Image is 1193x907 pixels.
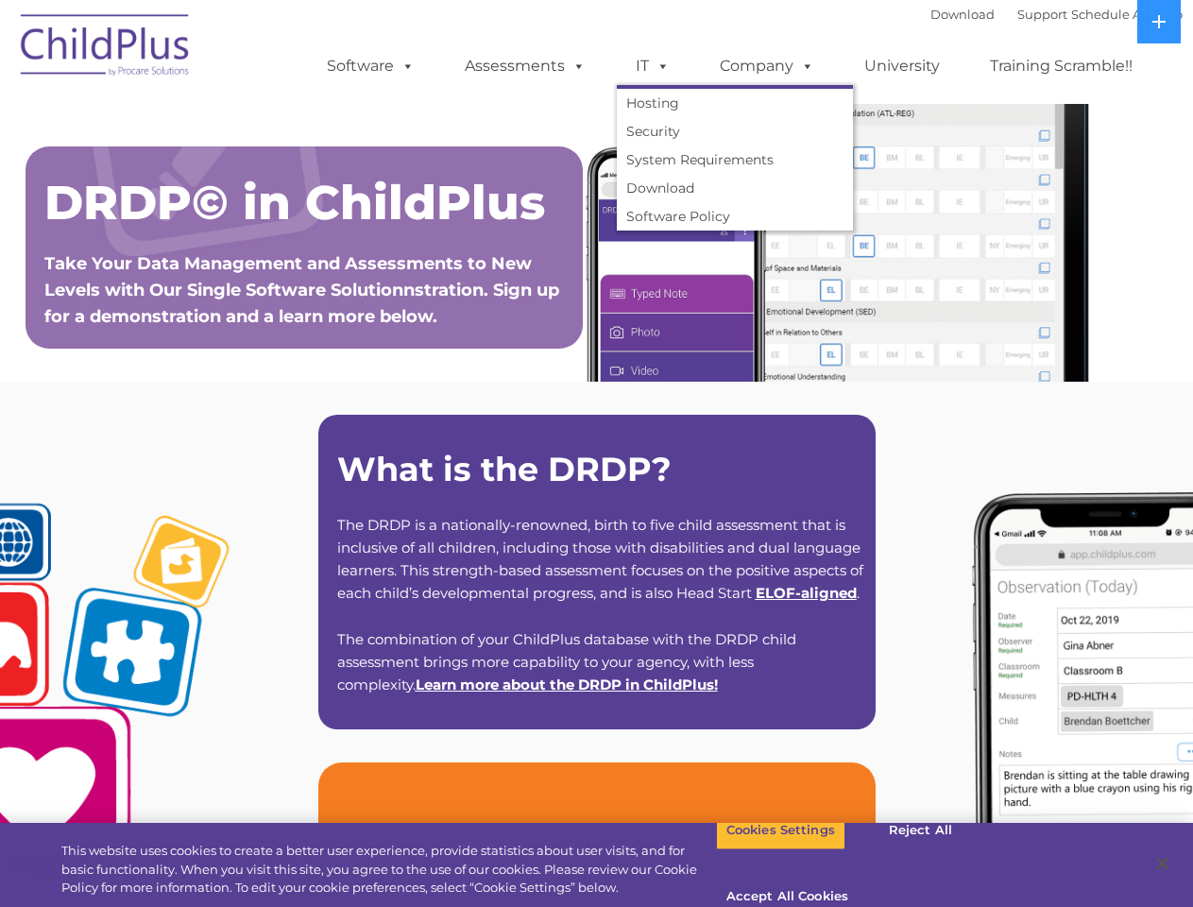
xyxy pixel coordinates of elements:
a: Security [617,117,853,145]
img: ChildPlus by Procare Solutions [11,1,200,95]
a: Training Scramble!! [971,47,1151,85]
button: Close [1142,843,1184,884]
span: ! [416,676,718,693]
a: IT [617,47,689,85]
div: This website uses cookies to create a better user experience, provide statistics about user visit... [61,842,716,898]
span: DRDP© in ChildPlus [44,174,545,231]
a: Software [308,47,434,85]
font: | [930,7,1183,22]
a: Learn more about the DRDP in ChildPlus [416,676,714,693]
a: University [845,47,959,85]
a: Company [701,47,833,85]
button: Cookies Settings [716,811,845,850]
a: Hosting [617,89,853,117]
a: Software Policy [617,202,853,231]
a: Schedule A Demo [1071,7,1183,22]
strong: What is the DRDP? [337,449,672,489]
a: Download [617,174,853,202]
span: Take Your Data Management and Assessments to New Levels with Our Single Software Solutionnstratio... [44,253,559,327]
a: ELOF-aligned [756,584,857,602]
span: The DRDP is a nationally-renowned, birth to five child assessment that is inclusive of all childr... [337,516,863,602]
a: Assessments [446,47,605,85]
a: Download [930,7,995,22]
button: Reject All [861,811,980,850]
span: The combination of your ChildPlus database with the DRDP child assessment brings more capability ... [337,630,796,693]
a: Support [1017,7,1067,22]
a: System Requirements [617,145,853,174]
